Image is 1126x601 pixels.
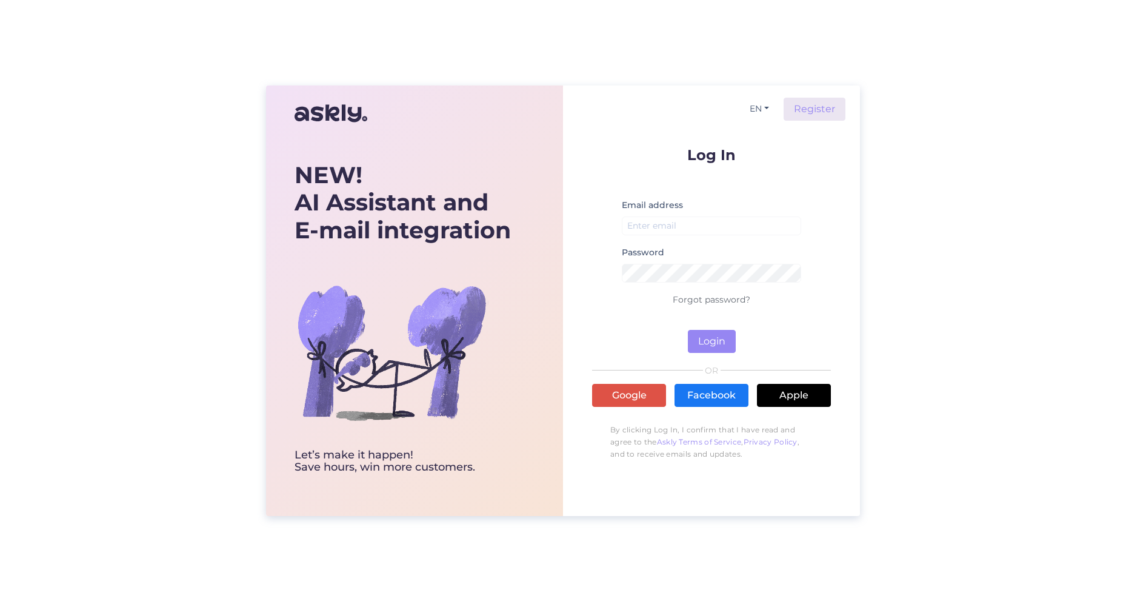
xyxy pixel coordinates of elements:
[592,384,666,407] a: Google
[295,255,488,449] img: bg-askly
[784,98,845,121] a: Register
[757,384,831,407] a: Apple
[295,449,511,474] div: Let’s make it happen! Save hours, win more customers.
[592,418,831,466] p: By clicking Log In, I confirm that I have read and agree to the , , and to receive emails and upd...
[295,99,367,128] img: Askly
[622,246,664,259] label: Password
[673,294,750,305] a: Forgot password?
[295,161,362,189] b: NEW!
[745,100,774,118] button: EN
[622,199,683,212] label: Email address
[703,366,721,375] span: OR
[295,161,511,244] div: AI Assistant and E-mail integration
[592,147,831,163] p: Log In
[657,437,742,446] a: Askly Terms of Service
[744,437,798,446] a: Privacy Policy
[688,330,736,353] button: Login
[622,217,801,235] input: Enter email
[675,384,748,407] a: Facebook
